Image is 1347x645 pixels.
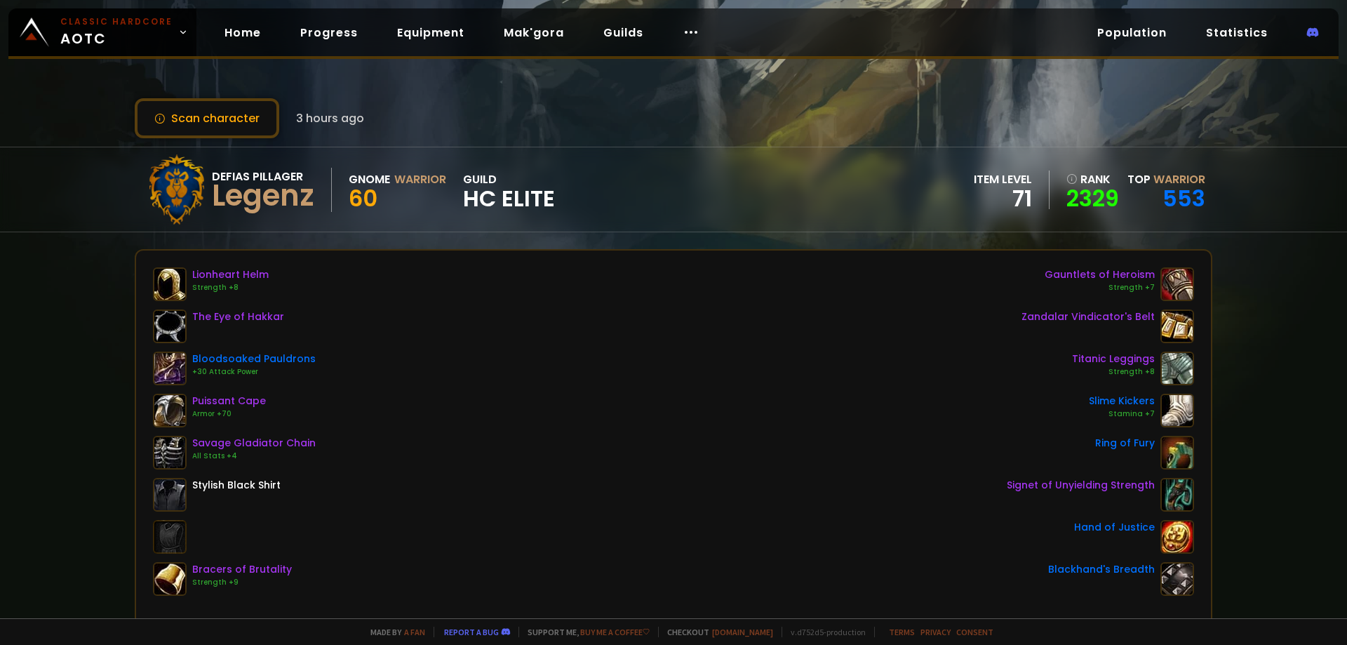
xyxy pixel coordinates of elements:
[1072,352,1155,366] div: Titanic Leggings
[192,562,292,577] div: Bracers of Brutality
[518,627,650,637] span: Support me,
[956,627,993,637] a: Consent
[782,627,866,637] span: v. d752d5 - production
[386,18,476,47] a: Equipment
[1066,171,1119,188] div: rank
[192,282,269,293] div: Strength +8
[1160,352,1194,385] img: item-22385
[153,436,187,470] img: item-11726
[1086,18,1178,47] a: Population
[192,352,316,366] div: Bloodsoaked Pauldrons
[153,394,187,427] img: item-18541
[1127,171,1205,188] div: Top
[60,15,173,28] small: Classic Hardcore
[135,98,279,138] button: Scan character
[192,408,266,420] div: Armor +70
[349,171,390,188] div: Gnome
[192,577,292,588] div: Strength +9
[1195,18,1279,47] a: Statistics
[444,627,499,637] a: Report a bug
[192,436,316,451] div: Savage Gladiator Chain
[1074,520,1155,535] div: Hand of Justice
[492,18,575,47] a: Mak'gora
[212,168,314,185] div: Defias Pillager
[153,478,187,512] img: item-3427
[1160,520,1194,554] img: item-11815
[1066,188,1119,209] a: 2329
[60,15,173,49] span: AOTC
[153,267,187,301] img: item-12640
[974,171,1032,188] div: item level
[192,478,281,493] div: Stylish Black Shirt
[404,627,425,637] a: a fan
[1072,366,1155,378] div: Strength +8
[712,627,773,637] a: [DOMAIN_NAME]
[1153,171,1205,187] span: Warrior
[592,18,655,47] a: Guilds
[1045,267,1155,282] div: Gauntlets of Heroism
[1007,478,1155,493] div: Signet of Unyielding Strength
[153,562,187,596] img: item-21457
[289,18,369,47] a: Progress
[658,627,773,637] span: Checkout
[192,394,266,408] div: Puissant Cape
[463,188,555,209] span: HC Elite
[349,182,377,214] span: 60
[192,310,284,324] div: The Eye of Hakkar
[153,352,187,385] img: item-19878
[1160,436,1194,470] img: item-21477
[1160,394,1194,427] img: item-21490
[1095,436,1155,451] div: Ring of Fury
[153,310,187,343] img: item-19856
[1160,562,1194,596] img: item-13965
[1089,408,1155,420] div: Stamina +7
[1021,310,1155,324] div: Zandalar Vindicator's Belt
[8,8,196,56] a: Classic HardcoreAOTC
[192,366,316,378] div: +30 Attack Power
[974,188,1032,209] div: 71
[580,627,650,637] a: Buy me a coffee
[1160,310,1194,343] img: item-19823
[463,171,555,209] div: guild
[213,18,272,47] a: Home
[212,185,314,206] div: Legenz
[394,171,446,188] div: Warrior
[920,627,951,637] a: Privacy
[192,267,269,282] div: Lionheart Helm
[1160,478,1194,512] img: item-21393
[889,627,915,637] a: Terms
[1048,562,1155,577] div: Blackhand's Breadth
[1089,394,1155,408] div: Slime Kickers
[1045,282,1155,293] div: Strength +7
[192,451,316,462] div: All Stats +4
[1160,267,1194,301] img: item-21998
[362,627,425,637] span: Made by
[296,109,364,127] span: 3 hours ago
[1162,182,1205,214] a: 553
